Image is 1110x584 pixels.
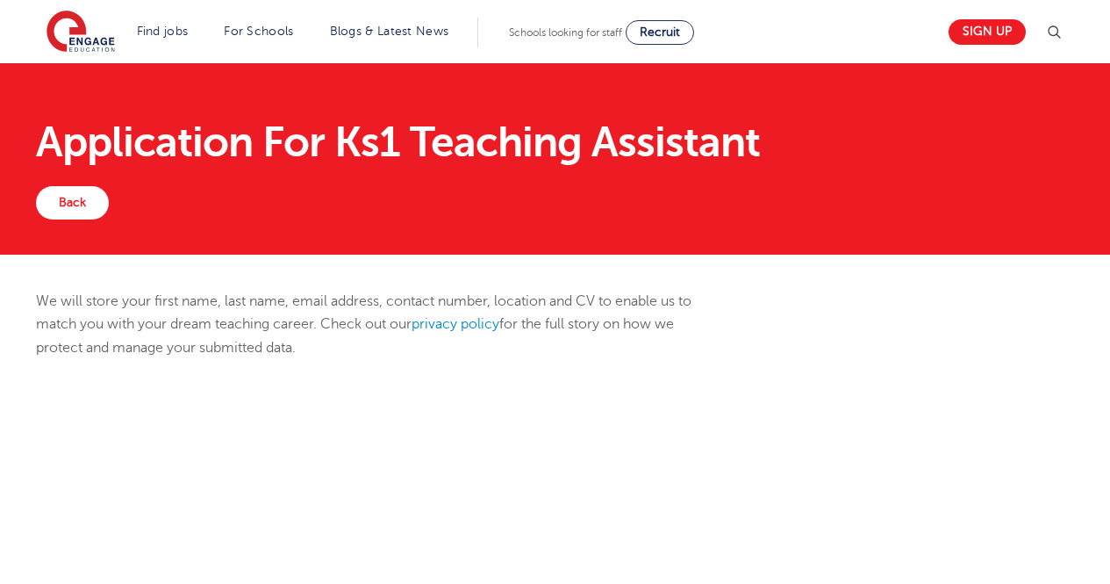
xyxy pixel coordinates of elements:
[640,25,680,39] span: Recruit
[36,290,720,359] p: We will store your first name, last name, email address, contact number, location and CV to enabl...
[949,19,1026,45] a: Sign up
[412,316,499,332] a: privacy policy
[36,121,1074,163] h1: Application For Ks1 Teaching Assistant
[137,25,189,38] a: Find jobs
[36,186,109,220] a: Back
[330,25,449,38] a: Blogs & Latest News
[626,20,694,45] a: Recruit
[509,26,622,39] span: Schools looking for staff
[224,25,293,38] a: For Schools
[47,11,115,54] img: Engage Education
